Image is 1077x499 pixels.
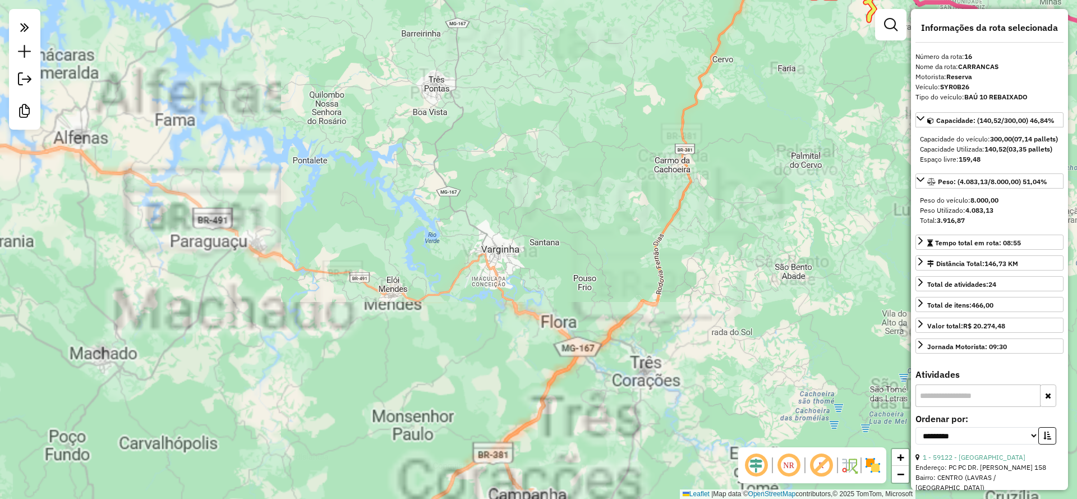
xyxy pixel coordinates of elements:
div: Total: [920,216,1059,226]
div: Tipo do veículo: [915,92,1064,102]
span: Total de atividades: [927,280,996,289]
strong: SYR0B26 [940,83,969,91]
a: Exibir filtros [880,13,902,36]
img: Exibir/Ocultar setores [864,456,882,474]
div: Distância Total: [927,259,1018,269]
label: Ordenar por: [915,412,1064,425]
a: Distância Total:146,73 KM [915,255,1064,271]
strong: 140,52 [984,145,1006,153]
button: Ordem crescente [1038,427,1056,445]
div: Espaço livre: [920,154,1059,164]
span: Tempo total em rota: 08:55 [935,239,1021,247]
span: 146,73 KM [984,259,1018,268]
strong: 159,48 [959,155,981,163]
h4: Informações da rota selecionada [915,22,1064,33]
span: + [897,450,904,464]
div: Capacidade do veículo: [920,134,1059,144]
a: 1 - 59122 - [GEOGRAPHIC_DATA] [923,453,1025,461]
span: Ocultar deslocamento [743,452,770,479]
span: Ocultar NR [775,452,802,479]
span: Capacidade: (140,52/300,00) 46,84% [936,116,1055,125]
div: Endereço: PC PC DR. [PERSON_NAME] 158 [915,463,1064,473]
a: Total de itens:466,00 [915,297,1064,312]
strong: BAÚ 10 REBAIXADO [964,93,1028,101]
div: Capacidade Utilizada: [920,144,1059,154]
div: Capacidade: (140,52/300,00) 46,84% [915,130,1064,169]
div: Peso: (4.083,13/8.000,00) 51,04% [915,191,1064,230]
strong: 16 [964,52,972,61]
strong: 300,00 [990,135,1012,143]
a: Peso: (4.083,13/8.000,00) 51,04% [915,173,1064,189]
a: Jornada Motorista: 09:30 [915,338,1064,354]
div: Veículo: [915,82,1064,92]
div: Peso Utilizado: [920,205,1059,216]
a: Criar modelo [13,100,36,125]
a: Exportar sessão [13,68,36,93]
em: Clique aqui para maximizar o painel [13,16,36,39]
img: Fluxo de ruas [840,456,858,474]
div: Jornada Motorista: 09:30 [927,342,1007,352]
span: Peso do veículo: [920,196,998,204]
strong: 4.083,13 [965,206,993,214]
a: Leaflet [683,490,710,498]
a: OpenStreetMap [748,490,796,498]
span: | [711,490,713,498]
div: Map data © contributors,© 2025 TomTom, Microsoft [680,489,915,499]
a: Capacidade: (140,52/300,00) 46,84% [915,112,1064,127]
strong: Reserva [946,72,972,81]
span: Exibir rótulo [808,452,835,479]
div: Motorista: [915,72,1064,82]
h4: Atividades [915,369,1064,380]
div: Total de itens: [927,300,993,310]
strong: R$ 20.274,48 [963,322,1005,330]
span: − [897,467,904,481]
a: Total de atividades:24 [915,276,1064,291]
a: Valor total:R$ 20.274,48 [915,318,1064,333]
div: Nome da rota: [915,62,1064,72]
span: Peso: (4.083,13/8.000,00) 51,04% [938,177,1047,186]
strong: 24 [988,280,996,289]
strong: 466,00 [972,301,993,309]
strong: (07,14 pallets) [1012,135,1058,143]
div: Número da rota: [915,52,1064,62]
strong: CARRANCAS [958,62,998,71]
a: Zoom out [892,466,909,483]
strong: (03,35 pallets) [1006,145,1052,153]
strong: 3.916,87 [937,216,965,225]
strong: 8.000,00 [970,196,998,204]
a: Tempo total em rota: 08:55 [915,235,1064,250]
a: Zoom in [892,449,909,466]
div: Bairro: CENTRO (LAVRAS / [GEOGRAPHIC_DATA]) [915,473,1064,493]
a: Nova sessão e pesquisa [13,40,36,66]
div: Valor total: [927,321,1005,331]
